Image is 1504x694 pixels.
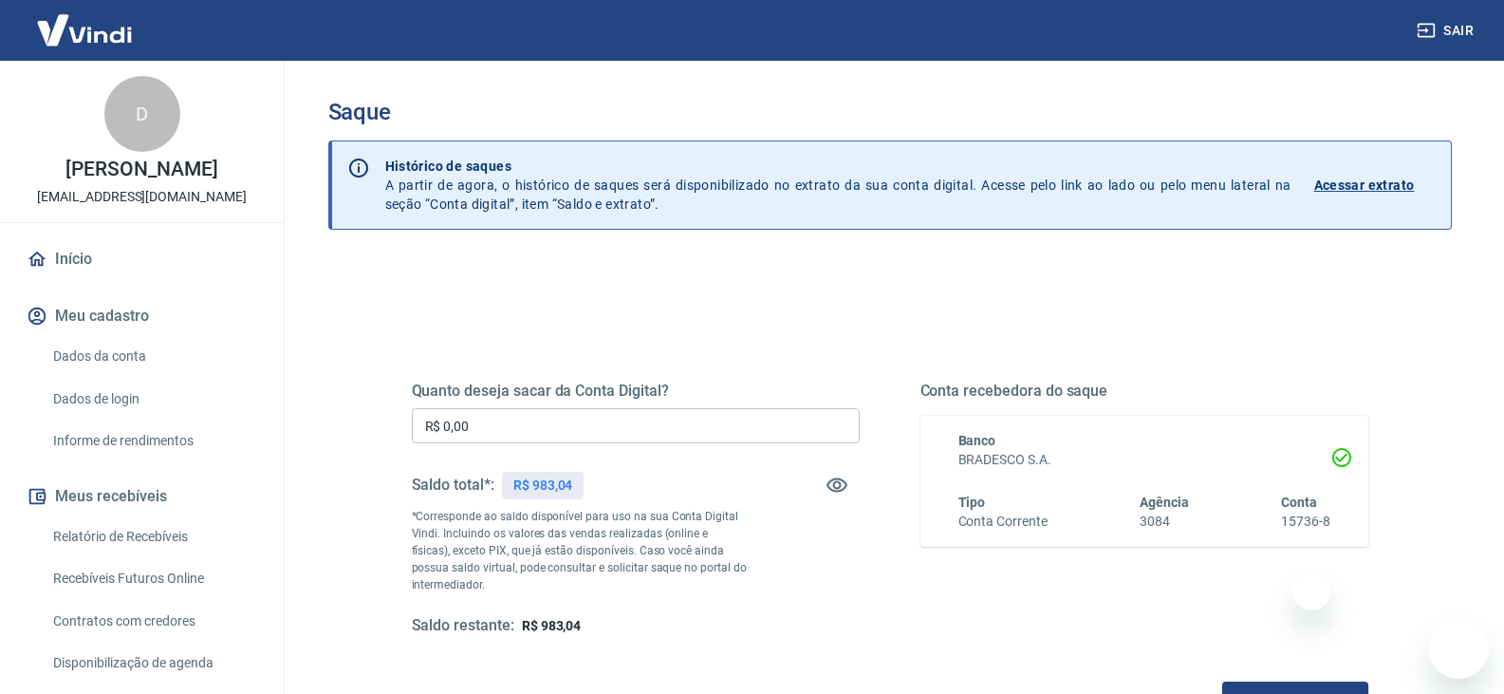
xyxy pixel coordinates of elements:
[1281,495,1317,510] span: Conta
[412,616,514,636] h5: Saldo restante:
[65,159,217,179] p: [PERSON_NAME]
[1292,572,1330,610] iframe: Fechar mensagem
[522,618,582,633] span: R$ 983,04
[1413,13,1481,48] button: Sair
[46,337,261,376] a: Dados da conta
[46,602,261,641] a: Contratos com credores
[920,382,1368,401] h5: Conta recebedora do saque
[328,99,1452,125] h3: Saque
[958,495,986,510] span: Tipo
[1140,495,1189,510] span: Agência
[958,433,996,448] span: Banco
[412,476,494,495] h5: Saldo total*:
[385,157,1291,214] p: A partir de agora, o histórico de saques será disponibilizado no extrato da sua conta digital. Ac...
[412,508,748,593] p: *Corresponde ao saldo disponível para uso na sua Conta Digital Vindi. Incluindo os valores das ve...
[46,422,261,460] a: Informe de rendimentos
[958,512,1048,532] h6: Conta Corrente
[385,157,1291,176] p: Histórico de saques
[46,380,261,419] a: Dados de login
[412,382,860,401] h5: Quanto deseja sacar da Conta Digital?
[37,187,247,207] p: [EMAIL_ADDRESS][DOMAIN_NAME]
[1428,618,1489,679] iframe: Botão para abrir a janela de mensagens
[1281,512,1330,532] h6: 15736-8
[1314,157,1436,214] a: Acessar extrato
[46,517,261,556] a: Relatório de Recebíveis
[1140,512,1189,532] h6: 3084
[1314,176,1415,195] p: Acessar extrato
[513,476,573,496] p: R$ 983,04
[23,476,261,517] button: Meus recebíveis
[104,76,180,152] div: D
[23,1,146,59] img: Vindi
[46,644,261,683] a: Disponibilização de agenda
[23,238,261,280] a: Início
[958,450,1330,470] h6: BRADESCO S.A.
[23,295,261,337] button: Meu cadastro
[46,559,261,598] a: Recebíveis Futuros Online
